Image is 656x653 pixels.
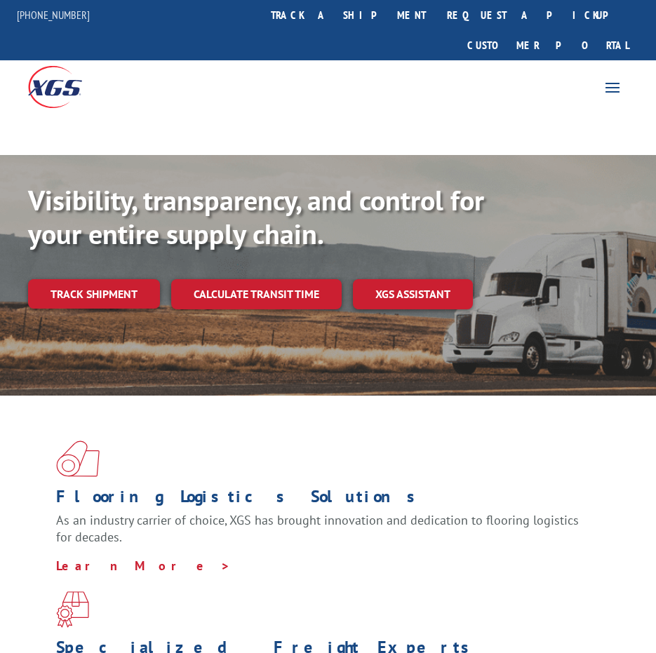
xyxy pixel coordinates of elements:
[171,279,342,309] a: Calculate transit time
[56,440,100,477] img: xgs-icon-total-supply-chain-intelligence-red
[457,30,639,60] a: Customer Portal
[353,279,473,309] a: XGS ASSISTANT
[56,558,231,574] a: Learn More >
[56,488,589,512] h1: Flooring Logistics Solutions
[28,182,484,252] b: Visibility, transparency, and control for your entire supply chain.
[56,591,89,628] img: xgs-icon-focused-on-flooring-red
[17,8,90,22] a: [PHONE_NUMBER]
[28,279,160,309] a: Track shipment
[56,512,579,545] span: As an industry carrier of choice, XGS has brought innovation and dedication to flooring logistics...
